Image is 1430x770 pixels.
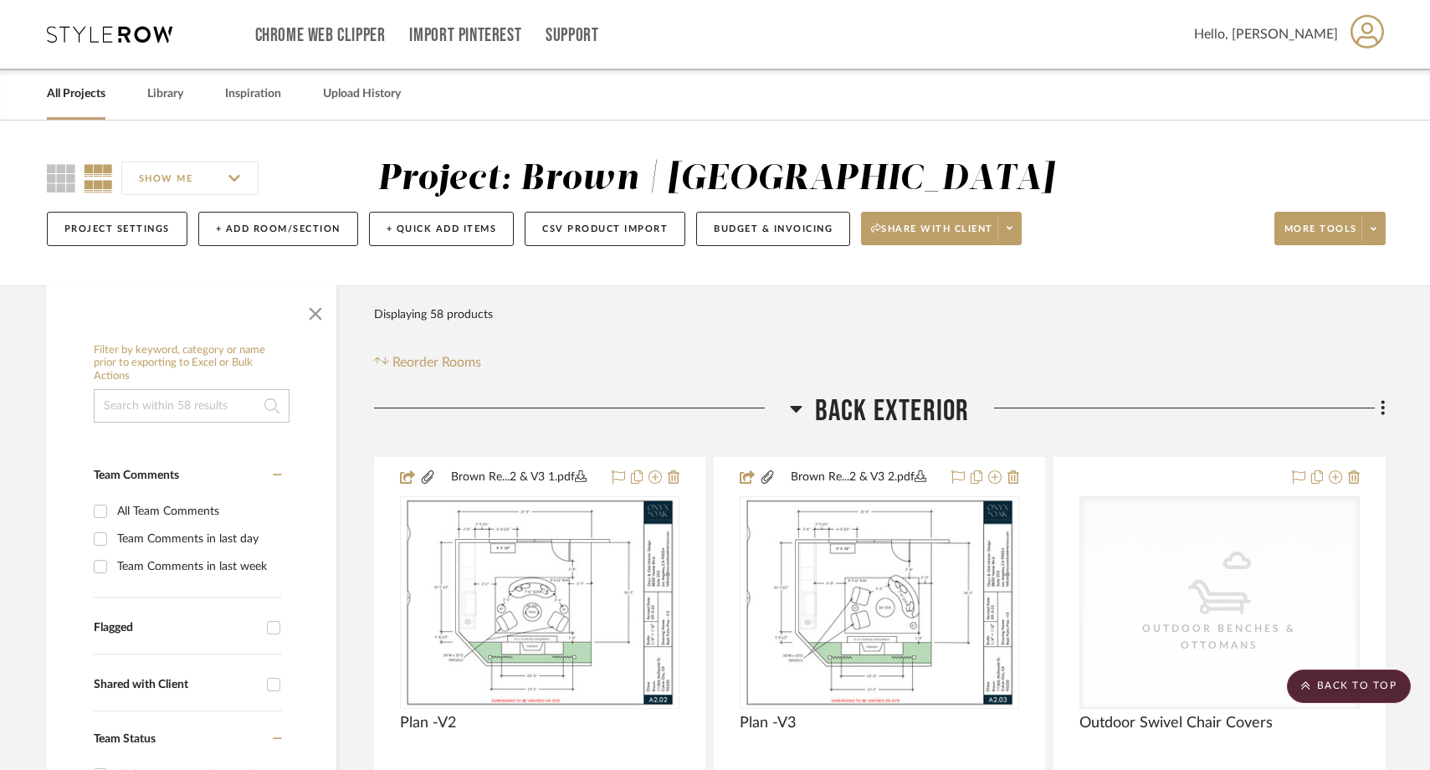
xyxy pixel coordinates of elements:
button: Brown Re...2 & V3 1.pdf [436,468,602,488]
a: Support [546,28,598,43]
scroll-to-top-button: BACK TO TOP [1287,670,1411,703]
button: Project Settings [47,212,187,246]
button: Brown Re...2 & V3 2.pdf [776,468,941,488]
span: Reorder Rooms [392,352,481,372]
div: Displaying 58 products [374,298,493,331]
img: Plan -V2 [404,498,675,707]
span: Back Exterior [815,393,970,429]
h6: Filter by keyword, category or name prior to exporting to Excel or Bulk Actions [94,344,290,383]
div: All Team Comments [117,498,278,525]
span: Hello, [PERSON_NAME] [1194,24,1338,44]
div: Outdoor Benches & Ottomans [1135,620,1303,654]
button: + Quick Add Items [369,212,515,246]
div: Project: Brown | [GEOGRAPHIC_DATA] [377,162,1055,197]
span: Team Status [94,733,156,745]
div: Team Comments in last week [117,553,278,580]
a: Inspiration [225,83,281,105]
span: Plan -V2 [400,714,456,732]
a: Upload History [323,83,401,105]
button: CSV Product Import [525,212,685,246]
div: 0 [401,497,679,708]
a: Library [147,83,183,105]
button: + Add Room/Section [198,212,358,246]
img: Plan -V3 [744,498,1015,707]
button: Budget & Invoicing [696,212,850,246]
div: Flagged [94,621,259,635]
a: Chrome Web Clipper [255,28,386,43]
div: Team Comments in last day [117,526,278,552]
a: All Projects [47,83,105,105]
span: Outdoor Swivel Chair Covers [1079,714,1273,732]
span: Team Comments [94,470,179,481]
button: More tools [1274,212,1386,245]
button: Reorder Rooms [374,352,482,372]
a: Import Pinterest [409,28,521,43]
div: Shared with Client [94,678,259,692]
input: Search within 58 results [94,389,290,423]
span: More tools [1284,223,1357,248]
button: Close [299,294,332,327]
span: Plan -V3 [740,714,796,732]
span: Share with client [871,223,993,248]
button: Share with client [861,212,1022,245]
